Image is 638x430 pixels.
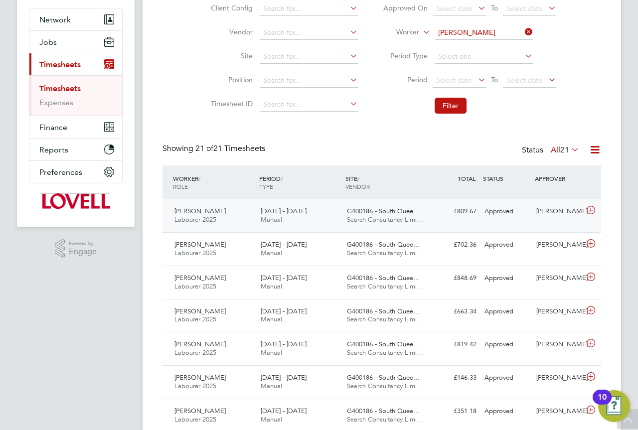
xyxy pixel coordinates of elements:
span: [DATE] - [DATE] [261,373,307,382]
span: TYPE [259,182,273,190]
span: G400186 - South Quee… [347,340,420,348]
span: Manual [261,249,282,257]
span: Select date [436,4,472,13]
input: Search for... [435,26,533,40]
span: Labourer 2025 [174,215,216,224]
span: Labourer 2025 [174,249,216,257]
span: [DATE] - [DATE] [261,340,307,348]
span: [PERSON_NAME] [174,373,226,382]
button: Open Resource Center, 10 new notifications [598,390,630,422]
div: £663.34 [429,303,480,320]
div: [PERSON_NAME] [532,303,584,320]
span: Manual [261,282,282,290]
div: £809.67 [429,203,480,220]
span: G400186 - South Quee… [347,207,420,215]
div: Approved [480,237,532,253]
div: £702.36 [429,237,480,253]
span: [PERSON_NAME] [174,307,226,315]
div: £819.42 [429,336,480,353]
input: Search for... [260,74,358,88]
span: To [488,73,501,86]
span: Search Consultancy Limi… [347,348,423,357]
button: Preferences [29,161,122,183]
span: Reports [39,145,68,154]
div: [PERSON_NAME] [532,403,584,420]
span: Manual [261,348,282,357]
div: £146.33 [429,370,480,386]
span: [PERSON_NAME] [174,240,226,249]
span: G400186 - South Quee… [347,240,420,249]
div: £848.69 [429,270,480,287]
a: Go to home page [29,193,123,209]
span: [DATE] - [DATE] [261,274,307,282]
span: Labourer 2025 [174,282,216,290]
span: [DATE] - [DATE] [261,207,307,215]
input: Search for... [260,26,358,40]
input: Search for... [260,98,358,112]
span: Labourer 2025 [174,348,216,357]
span: Manual [261,415,282,424]
span: G400186 - South Quee… [347,373,420,382]
label: Vendor [208,27,253,36]
span: Preferences [39,167,82,177]
span: Search Consultancy Limi… [347,415,423,424]
span: 21 Timesheets [195,143,265,153]
div: Approved [480,303,532,320]
span: Engage [69,248,97,256]
div: Approved [480,270,532,287]
span: / [281,174,283,182]
span: 21 [560,145,569,155]
label: All [551,145,579,155]
input: Select one [435,50,533,64]
button: Filter [435,98,467,114]
label: Period Type [383,51,428,60]
span: Network [39,15,71,24]
span: Manual [261,315,282,323]
span: VENDOR [345,182,370,190]
span: [DATE] - [DATE] [261,307,307,315]
span: Manual [261,215,282,224]
div: 10 [598,397,607,410]
span: Labourer 2025 [174,415,216,424]
input: Search for... [260,50,358,64]
div: [PERSON_NAME] [532,270,584,287]
div: STATUS [480,169,532,187]
label: Worker [374,27,419,37]
span: / [198,174,200,182]
span: Select date [436,76,472,85]
div: PERIOD [257,169,343,195]
span: Finance [39,123,67,132]
span: Select date [506,4,542,13]
span: [DATE] - [DATE] [261,240,307,249]
label: Period [383,75,428,84]
span: [PERSON_NAME] [174,340,226,348]
div: Approved [480,370,532,386]
div: WORKER [170,169,257,195]
span: Manual [261,382,282,390]
span: Labourer 2025 [174,382,216,390]
label: Site [208,51,253,60]
div: £351.18 [429,403,480,420]
span: 21 of [195,143,213,153]
a: Expenses [39,98,73,107]
div: Approved [480,336,532,353]
label: Client Config [208,3,253,12]
div: Showing [162,143,267,154]
span: Search Consultancy Limi… [347,382,423,390]
span: [DATE] - [DATE] [261,407,307,415]
span: Powered by [69,239,97,248]
div: Timesheets [29,75,122,116]
div: Approved [480,203,532,220]
span: Search Consultancy Limi… [347,315,423,323]
span: Labourer 2025 [174,315,216,323]
span: Timesheets [39,60,81,69]
button: Timesheets [29,53,122,75]
span: Select date [506,76,542,85]
button: Reports [29,139,122,160]
span: G400186 - South Quee… [347,274,420,282]
button: Network [29,8,122,30]
span: G400186 - South Quee… [347,407,420,415]
div: [PERSON_NAME] [532,370,584,386]
button: Finance [29,116,122,138]
span: / [357,174,359,182]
